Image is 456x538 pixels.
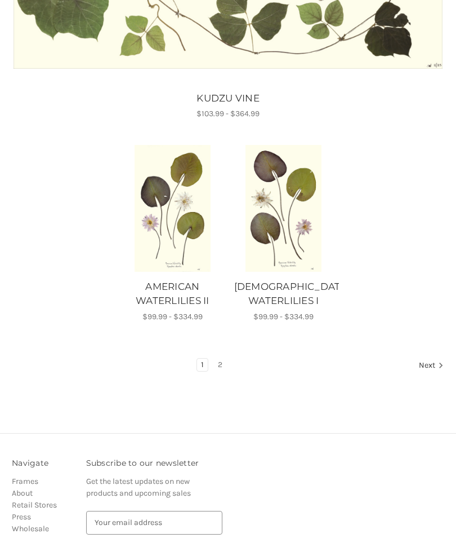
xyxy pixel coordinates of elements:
[234,280,333,308] a: AMERICAN WATERLILIES I, Price range from $99.99 to $334.99
[253,312,314,321] span: $99.99 - $334.99
[214,359,226,371] a: Page 2 of 2
[86,511,222,535] input: Your email address
[236,145,332,271] a: AMERICAN WATERLILIES I, Price range from $99.99 to $334.99
[197,359,208,371] a: Page 1 of 2
[86,475,222,499] p: Get the latest updates on new products and upcoming sales
[12,457,74,469] h3: Navigate
[236,145,332,271] img: Unframed
[86,457,222,469] h3: Subscribe to our newsletter
[12,358,444,374] nav: pagination
[415,359,444,373] a: Next
[123,280,222,308] a: AMERICAN WATERLILIES II, Price range from $99.99 to $334.99
[12,500,57,510] a: Retail Stores
[12,512,31,522] a: Press
[12,524,49,533] a: Wholesale
[12,488,33,498] a: About
[12,477,38,486] a: Frames
[12,91,444,106] a: KUDZU VINE, Price range from $103.99 to $364.99
[124,145,220,271] a: AMERICAN WATERLILIES II, Price range from $99.99 to $334.99
[124,145,220,271] img: Unframed
[196,109,260,118] span: $103.99 - $364.99
[142,312,203,321] span: $99.99 - $334.99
